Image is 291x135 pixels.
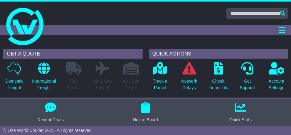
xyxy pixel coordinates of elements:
div: QUICK ACTIONS [149,49,288,59]
a: GetSupport [239,62,255,94]
p: Get Support [240,78,255,91]
a: CheckFinancials [208,62,228,94]
span: © One World Courier 2025. All rights reserved. [3,128,93,133]
button: Notice Board [129,102,162,123]
p: Domestic Freight [5,78,23,91]
a: Track aParcel [152,62,167,94]
div: Quick Stats [229,117,252,123]
a: AccountSettings [268,62,285,94]
button: Recent Chats [34,102,67,123]
a: DomesticFreight [5,62,24,94]
p: Full Loads [66,78,82,91]
div: Recent Chats [37,117,64,123]
p: International Freight [32,78,56,91]
p: Track a Parcel [153,78,167,91]
p: Network Delays [181,78,197,91]
p: Check Financials [208,78,228,91]
p: Account Settings [269,78,284,91]
a: NetworkDelays [181,62,197,94]
p: Air & Sea Freight [93,78,111,91]
button: Quick Stats [225,102,255,123]
a: InternationalFreight [32,62,56,94]
div: GET A QUOTE [3,49,143,59]
p: Air / Sea Depot [123,78,139,91]
button: Toggle navigation [276,25,288,35]
div: Notice Board [133,117,158,123]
